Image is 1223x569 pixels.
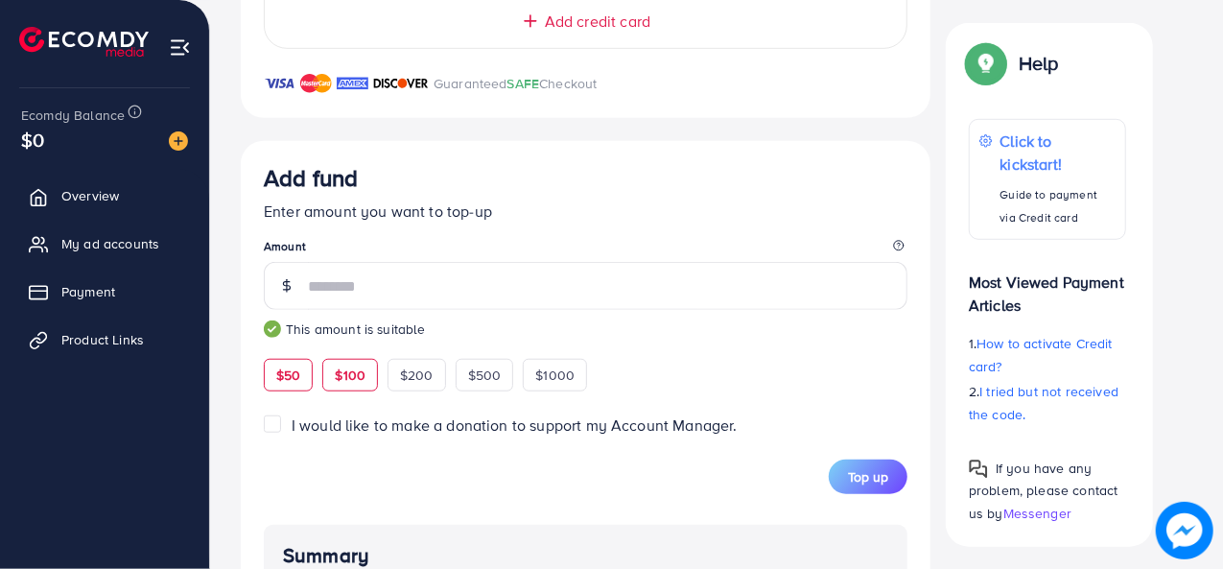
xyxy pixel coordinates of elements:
p: Click to kickstart! [1000,130,1116,176]
img: brand [337,72,368,95]
span: My ad accounts [61,234,159,253]
img: brand [300,72,332,95]
span: Top up [848,467,888,486]
button: Top up [829,460,907,494]
span: $1000 [535,366,575,385]
span: I would like to make a donation to support my Account Manager. [292,415,738,436]
span: Payment [61,282,115,301]
span: SAFE [507,74,540,93]
span: I tried but not received the code. [969,382,1118,424]
span: Add credit card [545,11,650,33]
span: Ecomdy Balance [21,106,125,125]
a: Product Links [14,320,195,359]
p: 2. [969,380,1126,426]
span: $100 [335,366,365,385]
a: Overview [14,177,195,215]
span: $0 [21,126,44,154]
img: brand [264,72,295,95]
img: image [169,131,188,151]
h3: Add fund [264,164,358,192]
img: logo [19,27,149,57]
h4: Summary [283,544,888,568]
span: Product Links [61,330,144,349]
img: image [1156,502,1213,559]
p: Guide to payment via Credit card [1000,183,1116,229]
span: How to activate Credit card? [969,334,1113,376]
span: Overview [61,186,119,205]
p: Help [1019,52,1059,75]
a: Payment [14,273,195,311]
span: $50 [276,366,300,385]
img: menu [169,36,191,59]
img: guide [264,320,281,338]
img: brand [373,72,429,95]
span: Messenger [1003,503,1071,522]
p: Enter amount you want to top-up [264,200,907,223]
legend: Amount [264,238,907,262]
span: $500 [468,366,502,385]
span: If you have any problem, please contact us by [969,459,1118,522]
img: Popup guide [969,46,1003,81]
p: Guaranteed Checkout [434,72,598,95]
p: Most Viewed Payment Articles [969,255,1126,317]
p: 1. [969,332,1126,378]
img: Popup guide [969,460,988,479]
a: My ad accounts [14,225,195,263]
small: This amount is suitable [264,320,907,339]
span: $200 [400,366,434,385]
